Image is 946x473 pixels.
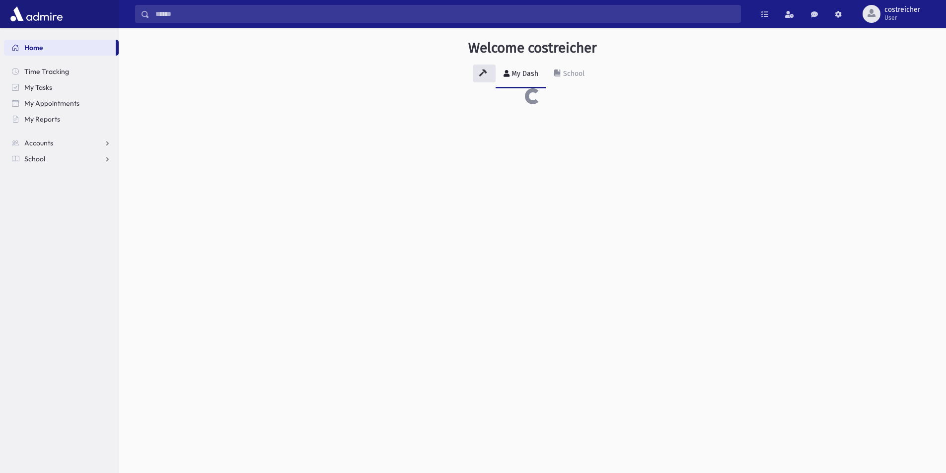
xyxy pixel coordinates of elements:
input: Search [149,5,740,23]
a: My Reports [4,111,119,127]
span: Home [24,43,43,52]
a: Time Tracking [4,64,119,79]
span: Time Tracking [24,67,69,76]
a: School [4,151,119,167]
a: School [546,61,592,88]
div: School [561,69,584,78]
span: My Reports [24,115,60,124]
span: costreicher [884,6,920,14]
a: My Appointments [4,95,119,111]
h3: Welcome costreicher [468,40,597,57]
span: Accounts [24,138,53,147]
span: User [884,14,920,22]
div: My Dash [509,69,538,78]
span: School [24,154,45,163]
span: My Appointments [24,99,79,108]
a: My Tasks [4,79,119,95]
a: My Dash [496,61,546,88]
img: AdmirePro [8,4,65,24]
a: Accounts [4,135,119,151]
a: Home [4,40,116,56]
span: My Tasks [24,83,52,92]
